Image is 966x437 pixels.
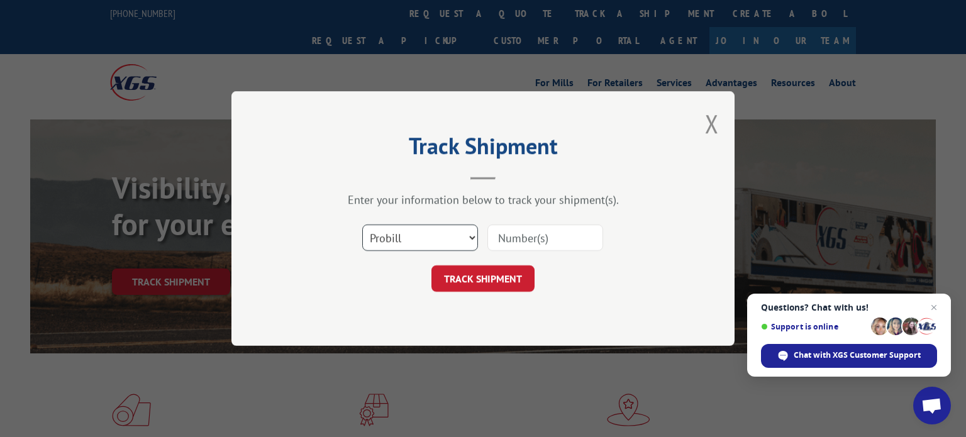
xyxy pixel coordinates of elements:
[294,137,672,161] h2: Track Shipment
[761,322,867,331] span: Support is online
[705,107,719,140] button: Close modal
[761,302,937,313] span: Questions? Chat with us!
[487,224,603,251] input: Number(s)
[294,192,672,207] div: Enter your information below to track your shipment(s).
[761,344,937,368] span: Chat with XGS Customer Support
[913,387,951,424] a: Open chat
[794,350,921,361] span: Chat with XGS Customer Support
[431,265,535,292] button: TRACK SHIPMENT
